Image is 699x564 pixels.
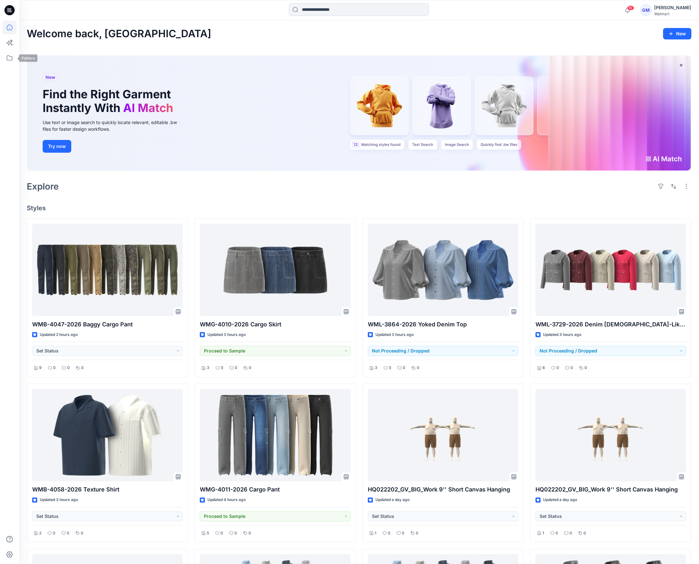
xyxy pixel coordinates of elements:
p: WMG-4010-2026 Cargo Skirt [200,320,350,329]
span: New [45,73,55,81]
p: 5 [207,530,209,537]
p: 0 [248,530,251,537]
span: 10 [627,5,634,10]
p: WMG-4011-2026 Cargo Pant [200,485,350,494]
a: HQ022202_GV_BIG_Work 9'' Short Canvas Hanging [535,389,686,481]
h2: Explore [27,181,59,191]
button: New [663,28,691,39]
p: HQ022202_GV_BIG_Work 9'' Short Canvas Hanging [535,485,686,494]
p: 0 [221,365,223,371]
h4: Styles [27,204,691,212]
p: 0 [249,365,251,371]
div: Walmart [654,11,691,16]
a: HQ022202_GV_BIG_Work 9'' Short Canvas Hanging [368,389,518,481]
p: Updated a day ago [543,497,577,503]
p: 0 [556,365,559,371]
div: [PERSON_NAME] [654,4,691,11]
p: WML-3864-2026 Yoked Denim Top [368,320,518,329]
p: 3 [207,365,209,371]
p: 9 [39,365,42,371]
p: 0 [417,365,419,371]
a: WML-3729-2026 Denim Lady-Like Jacket [535,224,686,316]
p: 1 [542,530,544,537]
p: 0 [388,530,390,537]
a: WMG-4010-2026 Cargo Skirt [200,224,350,316]
p: 0 [220,530,223,537]
a: WML-3864-2026 Yoked Denim Top [368,224,518,316]
a: WMG-4011-2026 Cargo Pant [200,389,350,481]
p: Updated 2 hours ago [40,331,78,338]
span: AI Match [123,101,173,115]
p: 0 [416,530,418,537]
p: Updated 3 hours ago [543,331,581,338]
p: HQ022202_GV_BIG_Work 9'' Short Canvas Hanging [368,485,518,494]
p: 1 [375,530,376,537]
p: 0 [402,530,404,537]
p: 0 [584,530,586,537]
p: 2 [39,530,41,537]
p: Updated a day ago [375,497,409,503]
p: 0 [81,530,83,537]
p: WML-3729-2026 Denim [DEMOGRAPHIC_DATA]-Like Jacket [535,320,686,329]
p: Updated 3 hours ago [375,331,414,338]
p: 0 [570,365,573,371]
p: 0 [235,365,237,371]
p: 0 [403,365,405,371]
p: Updated 3 hours ago [40,497,78,503]
p: Updated 3 hours ago [207,331,246,338]
p: WMB-4047-2026 Baggy Cargo Pant [32,320,183,329]
p: 0 [389,365,391,371]
a: WMB-4058-2026 Texture Shirt [32,389,183,481]
p: 0 [584,365,587,371]
p: 0 [234,530,237,537]
p: 0 [570,530,572,537]
p: Updated 4 hours ago [207,497,246,503]
p: 0 [67,365,70,371]
p: 0 [556,530,558,537]
p: 0 [53,530,55,537]
p: 0 [67,530,69,537]
p: 6 [542,365,545,371]
h1: Find the Right Garment Instantly With [43,87,176,115]
div: GM [640,4,652,16]
h2: Welcome back, [GEOGRAPHIC_DATA] [27,28,211,40]
a: WMB-4047-2026 Baggy Cargo Pant [32,224,183,316]
button: Try now [43,140,71,153]
p: 0 [81,365,84,371]
div: Use text or image search to quickly locate relevant, editable .bw files for faster design workflows. [43,119,186,132]
p: 0 [53,365,56,371]
p: WMB-4058-2026 Texture Shirt [32,485,183,494]
p: 3 [375,365,377,371]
